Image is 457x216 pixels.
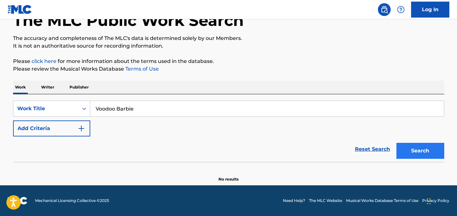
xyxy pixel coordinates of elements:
form: Search Form [13,101,444,162]
div: Drag [427,192,431,211]
img: help [397,6,405,13]
span: Mechanical Licensing Collective © 2025 [35,198,109,204]
iframe: Chat Widget [425,185,457,216]
p: No results [218,169,239,182]
a: Need Help? [283,198,305,204]
a: click here [32,58,56,64]
div: Work Title [17,105,75,112]
a: Log In [411,2,449,18]
p: Writer [39,81,56,94]
p: Publisher [68,81,91,94]
button: Search [396,143,444,159]
p: It is not an authoritative source for recording information. [13,42,444,50]
a: Public Search [378,3,391,16]
p: Please for more information about the terms used in the database. [13,58,444,65]
a: Privacy Policy [422,198,449,204]
p: Please review the Musical Works Database [13,65,444,73]
a: The MLC Website [309,198,342,204]
img: 9d2ae6d4665cec9f34b9.svg [77,125,85,132]
p: Work [13,81,28,94]
a: Reset Search [352,142,393,156]
div: Help [394,3,407,16]
button: Add Criteria [13,120,90,136]
h1: The MLC Public Work Search [13,11,244,30]
p: The accuracy and completeness of The MLC's data is determined solely by our Members. [13,35,444,42]
a: Musical Works Database Terms of Use [346,198,418,204]
a: Terms of Use [124,66,159,72]
img: MLC Logo [8,5,32,14]
img: search [380,6,388,13]
img: logo [8,197,27,204]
